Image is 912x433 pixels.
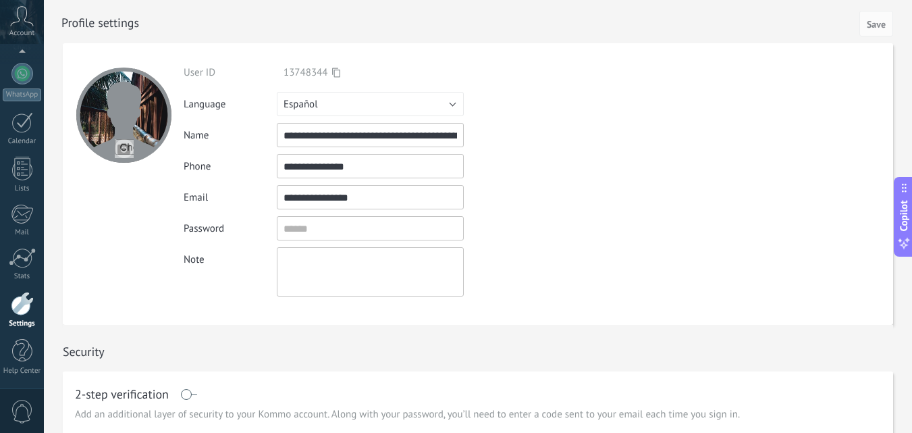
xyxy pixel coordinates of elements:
div: Language [184,98,277,111]
div: User ID [184,66,277,79]
div: Note [184,247,277,266]
span: Español [284,98,318,111]
span: Account [9,29,34,38]
div: Lists [3,184,42,193]
h1: 2-step verification [75,389,169,400]
div: Password [184,222,277,235]
div: Calendar [3,137,42,146]
button: Español [277,92,464,116]
span: Copilot [897,200,911,231]
div: Settings [3,320,42,328]
button: Save [859,11,893,36]
div: Phone [184,160,277,173]
span: Add an additional layer of security to your Kommo account. Along with your password, you’ll need ... [75,408,740,422]
div: Name [184,129,277,142]
h1: Security [63,344,105,359]
div: WhatsApp [3,88,41,101]
div: Help Center [3,367,42,376]
div: Stats [3,272,42,281]
span: 13748344 [284,66,327,79]
span: Save [867,20,886,29]
div: Mail [3,228,42,237]
div: Email [184,191,277,204]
